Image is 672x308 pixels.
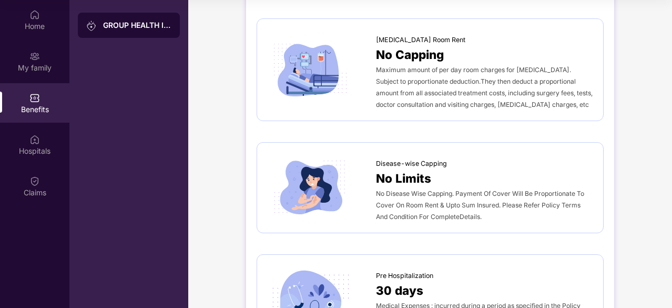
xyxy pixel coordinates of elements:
img: svg+xml;base64,PHN2ZyB3aWR0aD0iMjAiIGhlaWdodD0iMjAiIHZpZXdCb3g9IjAgMCAyMCAyMCIgZmlsbD0ibm9uZSIgeG... [86,21,97,31]
span: Pre Hospitalization [376,271,433,281]
img: svg+xml;base64,PHN2ZyBpZD0iQ2xhaW0iIHhtbG5zPSJodHRwOi8vd3d3LnczLm9yZy8yMDAwL3N2ZyIgd2lkdGg9IjIwIi... [29,176,40,186]
div: GROUP HEALTH INSURANCE [103,20,171,31]
span: No Disease Wise Capping. Payment Of Cover Will Be Proportionate To Cover On Room Rent & Upto Sum ... [376,190,584,221]
img: svg+xml;base64,PHN2ZyB3aWR0aD0iMjAiIGhlaWdodD0iMjAiIHZpZXdCb3g9IjAgMCAyMCAyMCIgZmlsbD0ibm9uZSIgeG... [29,51,40,62]
span: 30 days [376,281,423,300]
img: icon [268,158,353,217]
span: No Limits [376,169,431,187]
img: svg+xml;base64,PHN2ZyBpZD0iSG9zcGl0YWxzIiB4bWxucz0iaHR0cDovL3d3dy53My5vcmcvMjAwMC9zdmciIHdpZHRoPS... [29,134,40,145]
span: Disease-wise Capping [376,158,447,169]
img: icon [268,40,353,100]
span: Maximum amount of per day room charges for [MEDICAL_DATA]. Subject to proportionate deduction.The... [376,66,593,108]
img: svg+xml;base64,PHN2ZyBpZD0iQmVuZWZpdHMiIHhtbG5zPSJodHRwOi8vd3d3LnczLm9yZy8yMDAwL3N2ZyIgd2lkdGg9Ij... [29,93,40,103]
img: svg+xml;base64,PHN2ZyBpZD0iSG9tZSIgeG1sbnM9Imh0dHA6Ly93d3cudzMub3JnLzIwMDAvc3ZnIiB3aWR0aD0iMjAiIG... [29,9,40,20]
span: No Capping [376,45,444,64]
span: [MEDICAL_DATA] Room Rent [376,35,465,45]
